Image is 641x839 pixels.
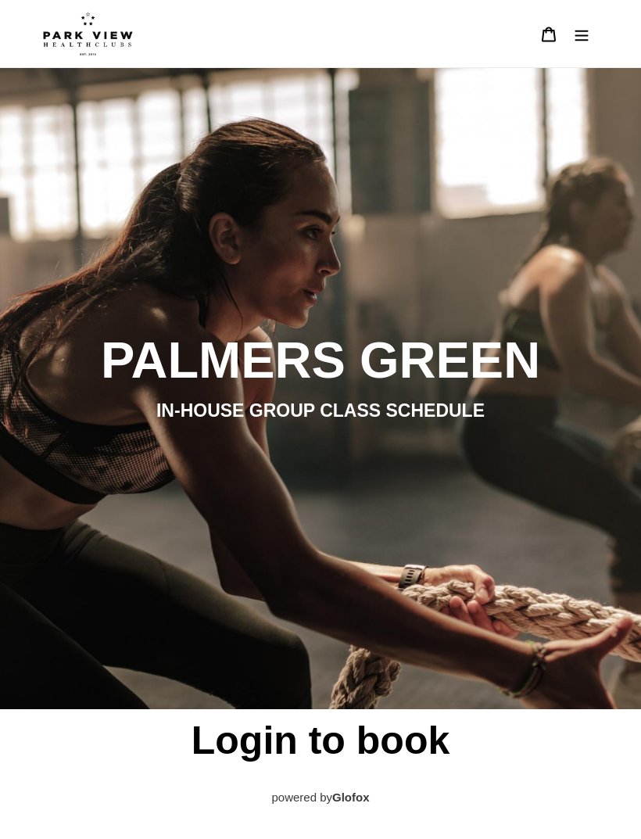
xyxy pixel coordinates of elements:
[565,16,598,51] button: Menu
[43,329,598,390] h2: PALMERS GREEN
[43,12,133,56] img: Park view health clubs is a gym near you.
[156,400,485,420] span: IN-HOUSE GROUP CLASS SCHEDULE
[332,791,370,804] a: Glofox
[43,772,598,807] div: powered by
[188,709,453,772] span: Login to book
